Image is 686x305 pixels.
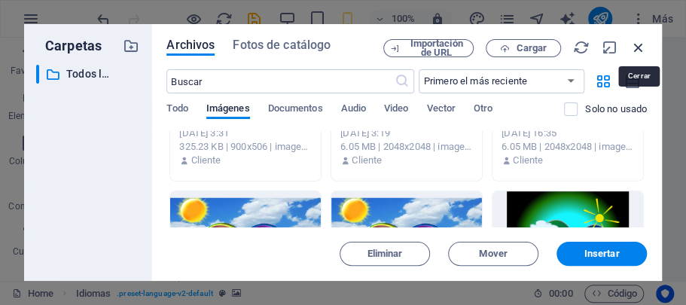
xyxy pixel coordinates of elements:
[516,44,547,53] span: Cargar
[352,154,382,167] p: Cliente
[406,39,467,57] span: Importación de URL
[474,99,492,120] span: Otro
[556,242,647,266] button: Insertar
[502,127,634,140] div: [DATE] 16:35
[585,102,647,116] p: Solo muestra los archivos que no están usándose en el sitio web. Los archivos añadidos durante es...
[268,99,323,120] span: Documentos
[384,99,408,120] span: Video
[448,242,538,266] button: Mover
[367,249,403,258] span: Eliminar
[179,140,312,154] div: 325.23 KB | 900x506 | image/png
[233,36,331,54] span: Fotos de catálogo
[206,99,250,120] span: Imágenes
[179,127,312,140] div: [DATE] 3:31
[166,99,188,120] span: Todo
[426,99,456,120] span: Vector
[602,39,618,56] i: Minimizar
[36,36,102,56] p: Carpetas
[340,127,473,140] div: [DATE] 3:19
[502,140,634,154] div: 6.05 MB | 2048x2048 | image/png
[123,38,139,54] i: Crear carpeta
[573,39,590,56] i: Volver a cargar
[340,242,430,266] button: Eliminar
[166,69,394,93] input: Buscar
[191,154,221,167] p: Cliente
[486,39,561,57] button: Cargar
[166,36,215,54] span: Archivos
[383,39,474,57] button: Importación de URL
[584,249,620,258] span: Insertar
[513,154,543,167] p: Cliente
[36,65,39,84] div: ​
[479,249,507,258] span: Mover
[340,140,473,154] div: 6.05 MB | 2048x2048 | image/png
[340,99,365,120] span: Audio
[66,66,112,83] p: Todos los archivos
